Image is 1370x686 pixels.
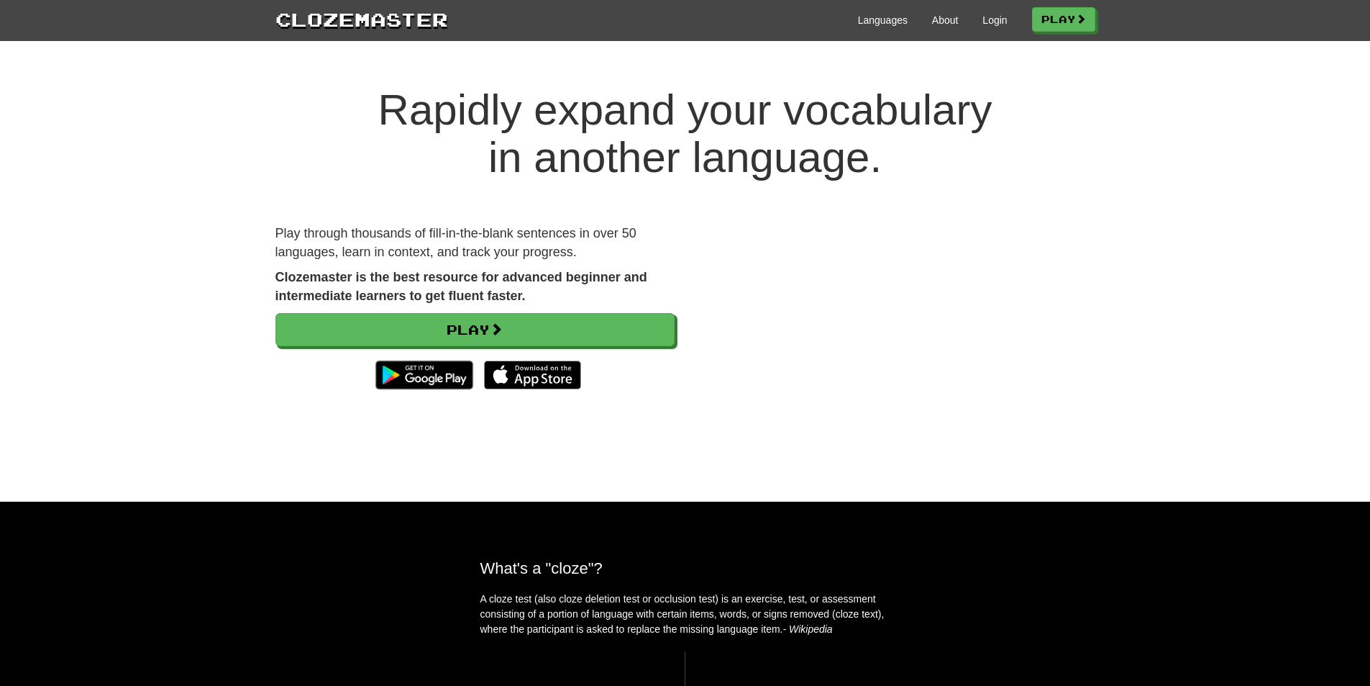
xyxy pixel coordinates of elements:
h2: What's a "cloze"? [480,559,890,577]
a: Languages [858,13,908,27]
img: Download_on_the_App_Store_Badge_US-UK_135x40-25178aeef6eb6b83b96f5f2d004eda3bffbb37122de64afbaef7... [484,361,581,389]
strong: Clozemaster is the best resource for advanced beginner and intermediate learners to get fluent fa... [275,270,647,303]
p: A cloze test (also cloze deletion test or occlusion test) is an exercise, test, or assessment con... [480,592,890,637]
a: Login [982,13,1007,27]
p: Play through thousands of fill-in-the-blank sentences in over 50 languages, learn in context, and... [275,225,675,261]
em: - Wikipedia [783,623,833,635]
a: About [932,13,959,27]
a: Clozemaster [275,6,448,32]
a: Play [275,313,675,346]
img: Get it on Google Play [368,353,480,397]
a: Play [1032,7,1095,32]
